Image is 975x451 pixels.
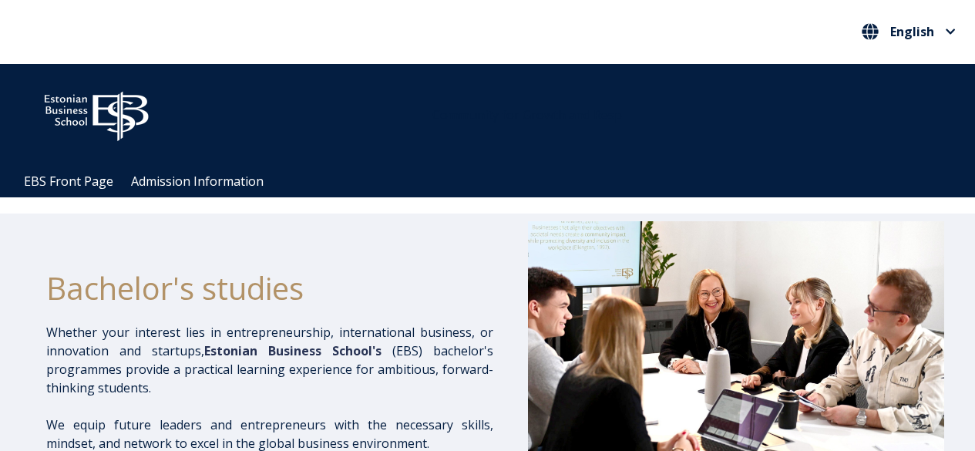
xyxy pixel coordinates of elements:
[858,19,960,45] nav: Select your language
[204,342,382,359] span: Estonian Business School's
[131,173,264,190] a: Admission Information
[46,323,493,397] p: Whether your interest lies in entrepreneurship, international business, or innovation and startup...
[31,79,162,146] img: ebs_logo2016_white
[890,25,934,38] span: English
[24,173,113,190] a: EBS Front Page
[858,19,960,44] button: English
[432,106,622,123] span: Community for Growth and Resp
[15,166,975,197] div: Navigation Menu
[46,269,493,308] h1: Bachelor's studies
